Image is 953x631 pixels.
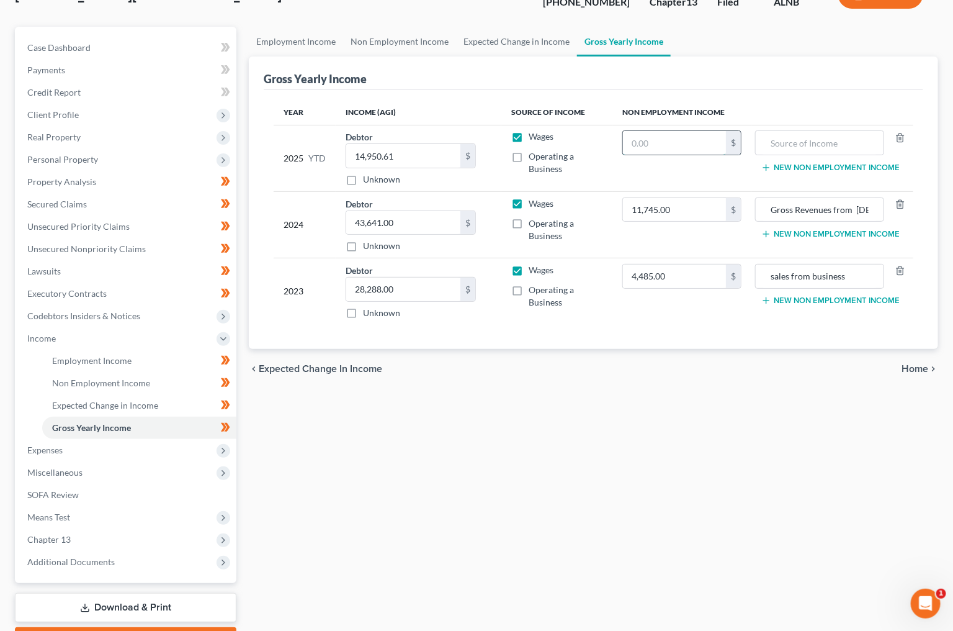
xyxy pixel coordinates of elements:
[27,467,83,478] span: Miscellaneous
[42,350,236,372] a: Employment Income
[17,171,236,193] a: Property Analysis
[27,132,81,142] span: Real Property
[27,109,79,120] span: Client Profile
[52,422,131,433] span: Gross Yearly Income
[274,100,336,125] th: Year
[363,240,400,252] label: Unknown
[27,42,91,53] span: Case Dashboard
[249,364,382,374] button: chevron_left Expected Change in Income
[936,589,946,599] span: 1
[623,265,726,288] input: 0.00
[27,243,146,254] span: Unsecured Nonpriority Claims
[42,394,236,417] a: Expected Change in Income
[15,593,236,622] a: Download & Print
[529,131,553,142] span: Wages
[346,130,373,143] label: Debtor
[27,512,70,522] span: Means Test
[346,278,460,301] input: 0.00
[363,307,400,319] label: Unknown
[577,27,671,57] a: Gross Yearly Income
[27,311,140,321] span: Codebtors Insiders & Notices
[762,265,877,288] input: Source of Income
[17,59,236,81] a: Payments
[259,364,382,374] span: Expected Change in Income
[761,229,900,239] button: New Non Employment Income
[17,37,236,59] a: Case Dashboard
[27,87,81,98] span: Credit Report
[343,27,456,57] a: Non Employment Income
[460,278,475,301] div: $
[902,364,938,374] button: Home chevron_right
[501,100,612,125] th: Source of Income
[27,288,107,299] span: Executory Contracts
[346,197,373,211] label: Debtor
[762,131,877,155] input: Source of Income
[17,283,236,305] a: Executory Contracts
[17,193,236,216] a: Secured Claims
[346,211,460,235] input: 0.00
[17,238,236,260] a: Unsecured Nonpriority Claims
[17,260,236,283] a: Lawsuits
[27,199,87,209] span: Secured Claims
[17,81,236,104] a: Credit Report
[460,144,475,168] div: $
[42,372,236,394] a: Non Employment Income
[336,100,501,125] th: Income (AGI)
[902,364,928,374] span: Home
[308,152,326,165] span: YTD
[52,400,158,411] span: Expected Change in Income
[761,296,900,306] button: New Non Employment Income
[623,198,726,222] input: 0.00
[284,264,326,319] div: 2023
[529,265,553,275] span: Wages
[17,216,236,238] a: Unsecured Priority Claims
[726,131,741,155] div: $
[249,364,259,374] i: chevron_left
[460,211,475,235] div: $
[612,100,913,125] th: Non Employment Income
[52,378,150,388] span: Non Employment Income
[17,484,236,506] a: SOFA Review
[529,151,574,174] span: Operating a Business
[27,266,61,276] span: Lawsuits
[284,130,326,186] div: 2025
[27,556,115,567] span: Additional Documents
[726,265,741,288] div: $
[761,163,900,173] button: New Non Employment Income
[456,27,577,57] a: Expected Change in Income
[27,65,65,75] span: Payments
[762,198,877,222] input: Source of Income
[346,144,460,168] input: 0.00
[42,417,236,439] a: Gross Yearly Income
[284,197,326,253] div: 2024
[529,284,574,307] span: Operating a Business
[529,198,553,209] span: Wages
[363,173,400,186] label: Unknown
[27,221,130,232] span: Unsecured Priority Claims
[27,154,98,165] span: Personal Property
[911,589,941,619] iframe: Intercom live chat
[529,218,574,241] span: Operating a Business
[623,131,726,155] input: 0.00
[52,355,132,366] span: Employment Income
[27,176,96,187] span: Property Analysis
[27,333,56,343] span: Income
[27,489,79,500] span: SOFA Review
[346,264,373,277] label: Debtor
[264,71,367,86] div: Gross Yearly Income
[726,198,741,222] div: $
[27,445,63,455] span: Expenses
[249,27,343,57] a: Employment Income
[27,534,71,545] span: Chapter 13
[928,364,938,374] i: chevron_right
